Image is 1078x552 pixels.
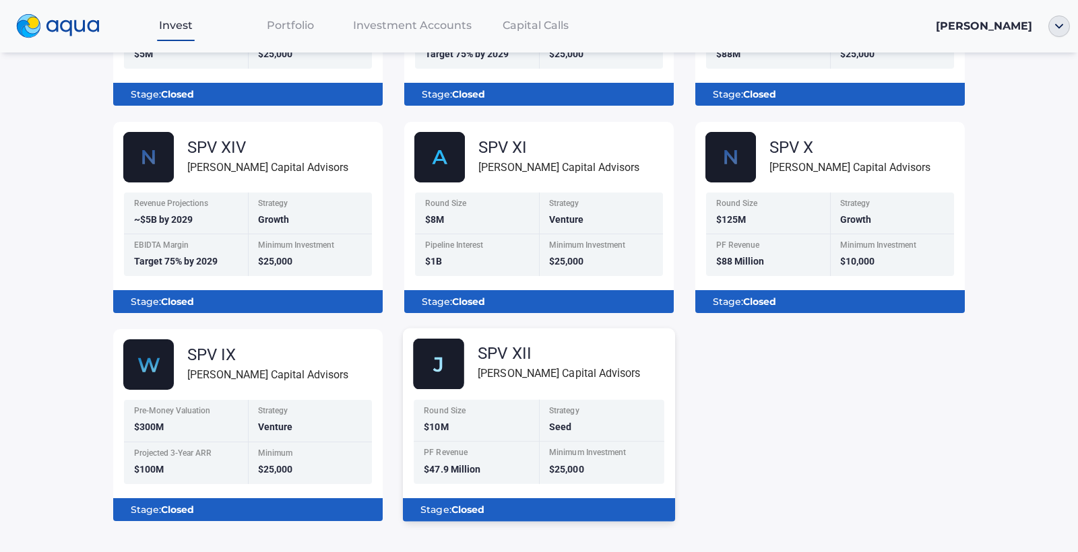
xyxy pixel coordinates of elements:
div: [PERSON_NAME] Capital Advisors [187,366,348,383]
div: [PERSON_NAME] Capital Advisors [769,159,930,176]
span: $25,000 [258,464,292,475]
b: Closed [451,504,484,516]
a: Capital Calls [477,11,594,39]
span: $1B [425,256,442,267]
div: Stage: [415,290,663,313]
div: Round Size [424,407,531,418]
div: Projected 3-Year ARR [134,449,240,460]
span: ~$5B by 2029 [134,214,193,225]
img: logo [16,14,100,38]
span: $25,000 [549,48,583,59]
a: logo [8,11,119,42]
div: Stage: [415,83,663,106]
div: Stage: [706,83,954,106]
div: PF Revenue [716,241,822,252]
span: $25,000 [549,256,583,267]
img: ellipse [1048,15,1070,37]
a: Invest [119,11,233,39]
div: SPV XII [478,346,640,362]
div: Stage: [124,290,372,313]
div: EBIDTA Margin [134,241,240,252]
span: $25,000 [258,48,292,59]
div: Minimum Investment [549,241,655,252]
div: Round Size [425,199,531,211]
div: Round Size [716,199,822,211]
span: $25,000 [840,48,875,59]
img: Jukebox.svg [413,339,464,390]
span: $5M [134,48,153,59]
div: Strategy [258,199,364,211]
div: SPV XIV [187,139,348,156]
div: [PERSON_NAME] Capital Advisors [478,159,639,176]
div: [PERSON_NAME] Capital Advisors [187,159,348,176]
div: SPV X [769,139,930,156]
span: Invest [159,19,193,32]
span: Seed [549,421,571,432]
div: Stage: [706,290,954,313]
span: Growth [258,214,289,225]
img: Group_48608_1.svg [123,339,174,390]
span: Venture [258,421,292,432]
div: Strategy [549,199,655,211]
img: AlphaFund.svg [414,132,465,182]
span: $25,000 [258,256,292,267]
span: [PERSON_NAME] [936,20,1032,32]
div: SPV XI [478,139,639,156]
span: $10,000 [840,256,875,267]
div: Stage: [414,499,664,522]
a: Portfolio [233,11,348,39]
b: Closed [452,296,485,308]
div: Pre-Money Valuation [134,407,240,418]
div: Stage: [124,498,372,521]
span: $8M [425,214,444,225]
span: Target 75% by 2029 [134,256,218,267]
b: Closed [161,88,194,100]
div: Strategy [258,407,364,418]
div: Minimum Investment [549,449,656,460]
b: Closed [452,88,485,100]
div: Pipeline Interest [425,241,531,252]
span: Venture [549,214,583,225]
span: $88M [716,48,740,59]
div: Stage: [124,83,372,106]
span: $47.9 Million [424,464,480,475]
span: Target 75% by 2029 [425,48,509,59]
img: Nscale_fund_card.svg [705,132,756,182]
span: Growth [840,214,871,225]
div: Strategy [549,407,656,418]
div: Revenue Projections [134,199,240,211]
span: Capital Calls [503,19,569,32]
span: $300M [134,421,164,432]
span: $88 Million [716,256,764,267]
b: Closed [743,88,776,100]
span: $10M [424,421,448,432]
div: SPV IX [187,347,348,363]
div: Minimum Investment [840,241,946,252]
b: Closed [161,504,194,516]
div: [PERSON_NAME] Capital Advisors [478,366,640,382]
span: $25,000 [549,464,584,475]
div: Minimum [258,449,364,460]
span: $125M [716,214,746,225]
b: Closed [161,296,194,308]
div: PF Revenue [424,449,531,460]
img: Nscale_fund_card_1.svg [123,132,174,182]
div: Strategy [840,199,946,211]
b: Closed [743,296,776,308]
span: Investment Accounts [353,19,472,32]
a: Investment Accounts [348,11,477,39]
span: $100M [134,464,164,475]
span: Portfolio [267,19,314,32]
div: Minimum Investment [258,241,364,252]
